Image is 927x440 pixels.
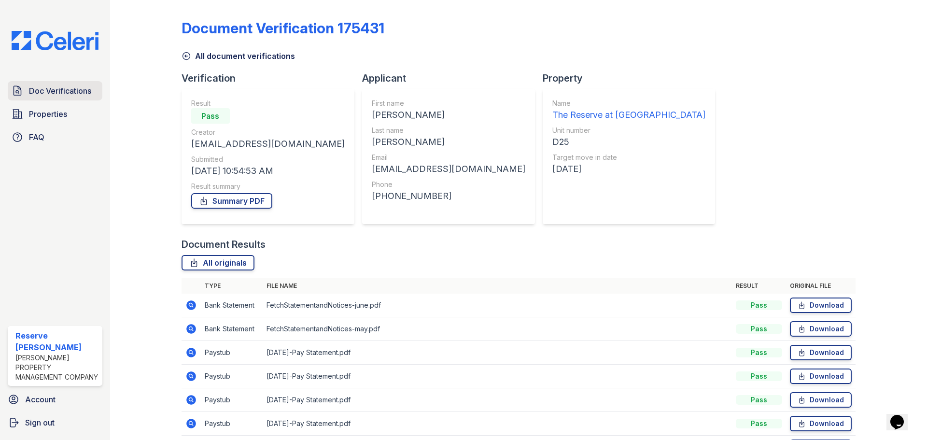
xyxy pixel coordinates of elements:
div: Phone [372,180,525,189]
div: Pass [191,108,230,124]
a: Download [790,345,852,360]
div: Unit number [552,126,705,135]
span: Sign out [25,417,55,428]
div: Verification [182,71,362,85]
div: [PERSON_NAME] [372,108,525,122]
td: Bank Statement [201,317,263,341]
div: Target move in date [552,153,705,162]
td: Paystub [201,388,263,412]
div: [PERSON_NAME] Property Management Company [15,353,98,382]
td: Paystub [201,365,263,388]
div: Result [191,99,345,108]
td: [DATE]-Pay Statement.pdf [263,388,732,412]
td: [DATE]-Pay Statement.pdf [263,412,732,436]
div: Reserve [PERSON_NAME] [15,330,98,353]
span: Doc Verifications [29,85,91,97]
a: Summary PDF [191,193,272,209]
span: FAQ [29,131,44,143]
div: Applicant [362,71,543,85]
div: Result summary [191,182,345,191]
a: Download [790,369,852,384]
div: [DATE] 10:54:53 AM [191,164,345,178]
a: FAQ [8,128,102,147]
div: [PERSON_NAME] [372,135,525,149]
div: [PHONE_NUMBER] [372,189,525,203]
td: Paystub [201,412,263,436]
span: Account [25,394,56,405]
div: Property [543,71,723,85]
div: The Reserve at [GEOGRAPHIC_DATA] [552,108,705,122]
td: FetchStatementandNotices-may.pdf [263,317,732,341]
td: [DATE]-Pay Statement.pdf [263,341,732,365]
span: Properties [29,108,67,120]
div: Submitted [191,155,345,164]
div: Pass [736,324,782,334]
div: [EMAIL_ADDRESS][DOMAIN_NAME] [191,137,345,151]
div: Pass [736,395,782,405]
div: Pass [736,371,782,381]
div: Last name [372,126,525,135]
td: Paystub [201,341,263,365]
th: File name [263,278,732,294]
a: Doc Verifications [8,81,102,100]
div: Email [372,153,525,162]
div: First name [372,99,525,108]
div: Name [552,99,705,108]
a: Sign out [4,413,106,432]
th: Type [201,278,263,294]
div: Document Results [182,238,266,251]
div: Pass [736,419,782,428]
a: Name The Reserve at [GEOGRAPHIC_DATA] [552,99,705,122]
a: Account [4,390,106,409]
td: Bank Statement [201,294,263,317]
th: Original file [786,278,856,294]
div: Pass [736,300,782,310]
td: FetchStatementandNotices-june.pdf [263,294,732,317]
a: Properties [8,104,102,124]
a: Download [790,392,852,408]
a: All document verifications [182,50,295,62]
a: All originals [182,255,254,270]
a: Download [790,298,852,313]
img: CE_Logo_Blue-a8612792a0a2168367f1c8372b55b34899dd931a85d93a1a3d3e32e68fde9ad4.png [4,31,106,50]
td: [DATE]-Pay Statement.pdf [263,365,732,388]
div: [EMAIL_ADDRESS][DOMAIN_NAME] [372,162,525,176]
div: Document Verification 175431 [182,19,384,37]
th: Result [732,278,786,294]
div: Pass [736,348,782,357]
div: D25 [552,135,705,149]
a: Download [790,321,852,337]
a: Download [790,416,852,431]
div: Creator [191,128,345,137]
iframe: chat widget [886,401,917,430]
div: [DATE] [552,162,705,176]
